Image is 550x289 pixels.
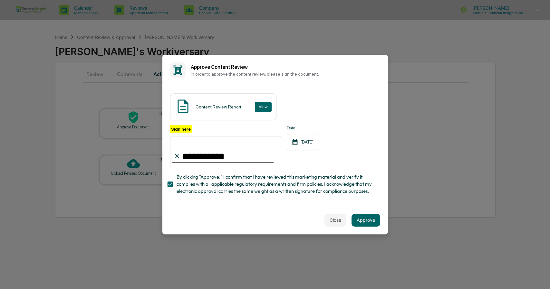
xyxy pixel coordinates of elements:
div: Content Review Report [196,104,241,109]
label: Date [287,125,318,130]
h2: Approve Content Review [191,64,380,70]
span: By clicking "Approve," I confirm that I have reviewed this marketing material and verify it compl... [177,173,375,195]
img: Document Icon [175,98,191,114]
button: View [255,102,272,112]
div: [DATE] [287,134,318,150]
p: In order to approve the content review, please sign the document. [191,71,380,77]
label: Sign here [170,125,192,133]
iframe: Open customer support [529,268,547,285]
button: Approve [352,214,380,227]
button: Close [324,214,346,227]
